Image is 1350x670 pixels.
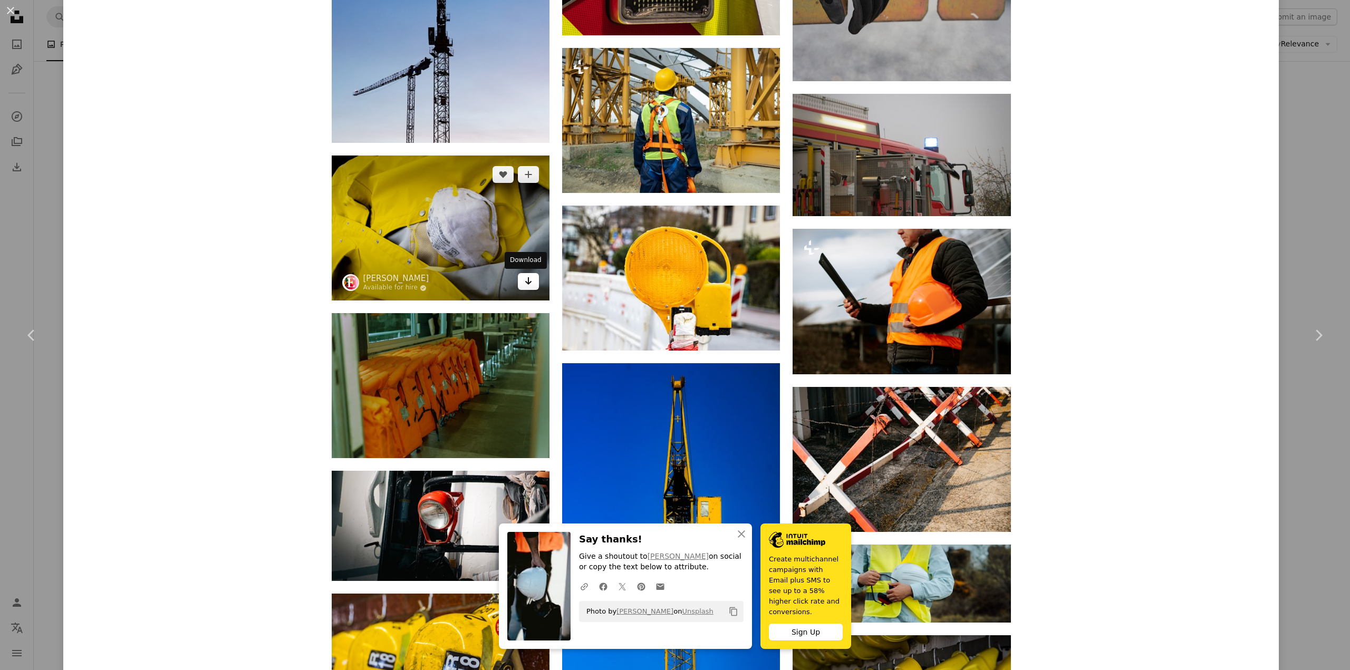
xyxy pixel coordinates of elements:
div: Download [505,252,547,269]
a: Create multichannel campaigns with Email plus SMS to see up to a 58% higher click rate and conver... [760,523,851,649]
a: Share on Twitter [613,576,632,597]
a: a row of orange chairs [332,381,549,390]
a: Share on Facebook [594,576,613,597]
img: file-1690386555781-336d1949dad1image [769,532,825,548]
a: Rear view of construction worker in equipment and in work helmet working on construction site [562,115,780,125]
img: a row of orange chairs [332,313,549,458]
a: white helmet on yellow textile [332,223,549,232]
a: red and black truck during daytime [793,150,1010,159]
img: red and black truck during daytime [793,94,1010,216]
a: a man in an orange vest holding a piece of metal [793,297,1010,306]
img: Rear view of construction worker in equipment and in work helmet working on construction site [562,48,780,193]
a: Unsplash [682,607,713,615]
a: [PERSON_NAME] [363,273,429,284]
span: Create multichannel campaigns with Email plus SMS to see up to a 58% higher click rate and conver... [769,554,843,617]
button: Add to Collection [518,166,539,183]
a: View the photo by Burak Berkay [332,521,549,530]
img: a man in an orange vest holding a piece of metal [793,229,1010,374]
p: Give a shoutout to on social or copy the text below to attribute. [579,551,744,572]
img: a row of orange and white barriers sitting next to a building [793,387,1010,532]
a: Available for hire [363,284,429,292]
a: Download [518,273,539,290]
button: Like [493,166,514,183]
a: Share on Pinterest [632,576,651,597]
a: Share over email [651,576,670,597]
span: Photo by on [581,603,713,620]
a: a yellow crane with a blue sky in the background [562,513,780,522]
img: photo-1655395398354-272643db72df [332,471,549,580]
div: Sign Up [769,624,843,640]
img: white helmet on yellow textile [332,156,549,300]
a: [PERSON_NAME] [616,607,673,615]
button: Copy to clipboard [725,603,742,620]
img: a man in a yellow vest holding a white frisbee [793,545,1010,622]
img: Go to Ellery Sterling's profile [342,274,359,291]
a: [PERSON_NAME] [648,552,709,560]
a: a yellow traffic light sitting on the side of a road [562,273,780,283]
img: a yellow traffic light sitting on the side of a road [562,206,780,351]
h3: Say thanks! [579,532,744,547]
a: a man in a yellow vest holding a white frisbee [793,578,1010,588]
a: a row of orange and white barriers sitting next to a building [793,454,1010,464]
a: Next [1287,285,1350,386]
